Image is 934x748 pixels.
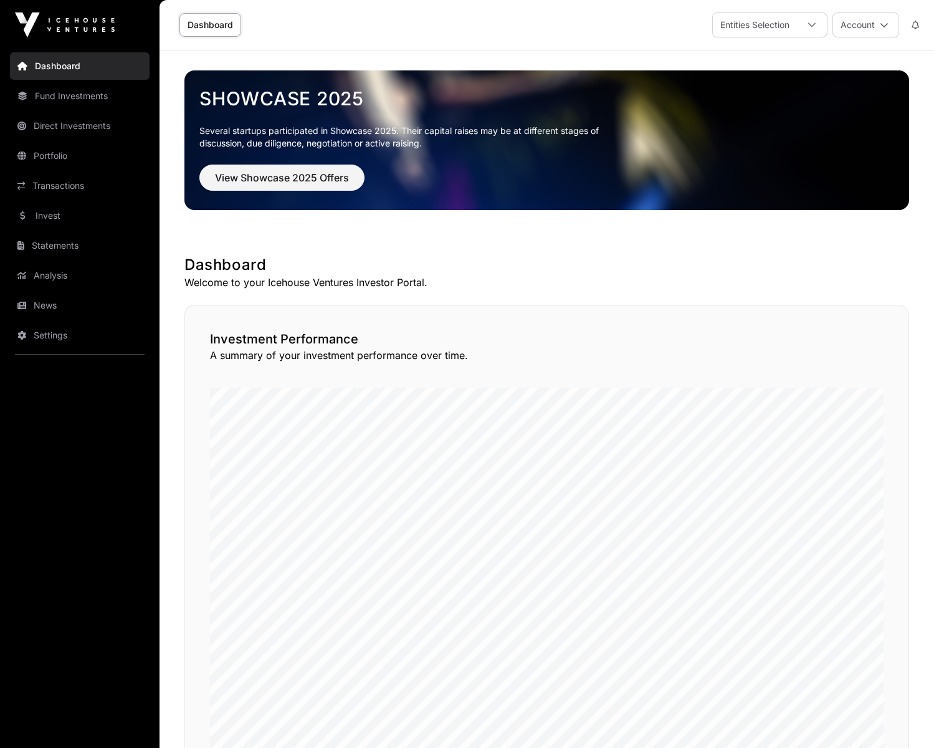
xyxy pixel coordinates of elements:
iframe: Chat Widget [872,688,934,748]
a: Statements [10,232,150,259]
a: Portfolio [10,142,150,170]
h2: Investment Performance [210,330,884,348]
span: View Showcase 2025 Offers [215,170,349,185]
img: Showcase 2025 [184,70,909,210]
p: A summary of your investment performance over time. [210,348,884,363]
a: Showcase 2025 [199,87,894,110]
p: Several startups participated in Showcase 2025. Their capital raises may be at different stages o... [199,125,618,150]
a: Fund Investments [10,82,150,110]
a: Analysis [10,262,150,289]
img: Icehouse Ventures Logo [15,12,115,37]
p: Welcome to your Icehouse Ventures Investor Portal. [184,275,909,290]
a: Transactions [10,172,150,199]
a: News [10,292,150,319]
button: Account [832,12,899,37]
a: View Showcase 2025 Offers [199,177,365,189]
a: Direct Investments [10,112,150,140]
a: Dashboard [179,13,241,37]
a: Settings [10,322,150,349]
button: View Showcase 2025 Offers [199,165,365,191]
a: Dashboard [10,52,150,80]
div: Entities Selection [713,13,797,37]
h1: Dashboard [184,255,909,275]
a: Invest [10,202,150,229]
